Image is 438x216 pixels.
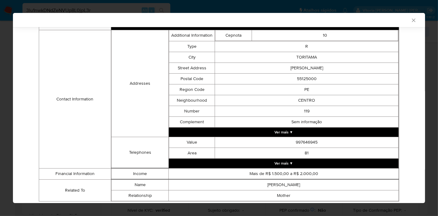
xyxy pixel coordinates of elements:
[215,73,399,84] td: 55125000
[169,179,399,190] td: [PERSON_NAME]
[169,148,215,158] td: Area
[169,52,215,63] td: City
[111,168,169,179] td: Income
[169,137,215,148] td: Value
[215,148,399,158] td: 81
[215,106,399,116] td: 119
[13,13,425,203] div: closure-recommendation-modal
[215,84,399,95] td: PE
[215,52,399,63] td: TORITAMA
[169,190,399,201] td: Mother
[169,95,215,106] td: Neighbourhood
[169,30,215,41] td: Additional Information
[39,30,111,168] td: Contact Information
[169,116,215,127] td: Complement
[39,179,111,201] td: Related To
[111,179,169,190] td: Name
[215,116,399,127] td: Sem informação
[215,95,399,106] td: CENTRO
[111,190,169,201] td: Relationship
[252,30,398,41] td: 10
[169,159,399,168] button: Expand array
[169,84,215,95] td: Region Code
[215,41,399,52] td: R
[215,63,399,73] td: [PERSON_NAME]
[169,63,215,73] td: Street Address
[411,17,416,23] button: Fechar a janela
[169,41,215,52] td: Type
[111,137,169,168] td: Telephones
[39,168,111,179] td: Financial Information
[169,128,399,137] button: Expand array
[169,73,215,84] td: Postal Code
[215,30,252,41] td: Cepnota
[169,106,215,116] td: Number
[111,30,169,137] td: Addresses
[215,137,399,148] td: 997646945
[169,168,399,179] td: Mais de R$ 1.500,00 a R$ 2.000,00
